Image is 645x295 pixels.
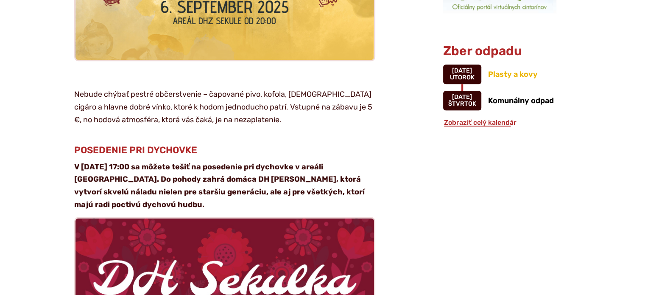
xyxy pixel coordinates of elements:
a: Plasty a kovy [DATE] utorok [443,65,571,84]
span: utorok [450,74,475,81]
a: Komunálny odpad [DATE] štvrtok [443,91,571,110]
span: Komunálny odpad [488,96,554,105]
a: Zobraziť celý kalendár [443,118,517,126]
p: Nebude chýbať pestré občerstvenie – čapované pivo, kofola, [DEMOGRAPHIC_DATA] cigáro a hlavne dob... [74,88,375,126]
span: štvrtok [448,100,476,107]
span: [DATE] [452,93,472,101]
span: Plasty a kovy [488,70,538,79]
strong: V [DATE] 17:00 sa môžete tešiť na posedenie pri dychovke v areáli [GEOGRAPHIC_DATA]. Do pohody za... [74,162,365,209]
span: [DATE] [452,67,472,74]
span: POSEDENIE PRI DYCHOVKE [74,144,197,156]
h3: Zber odpadu [443,44,571,58]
